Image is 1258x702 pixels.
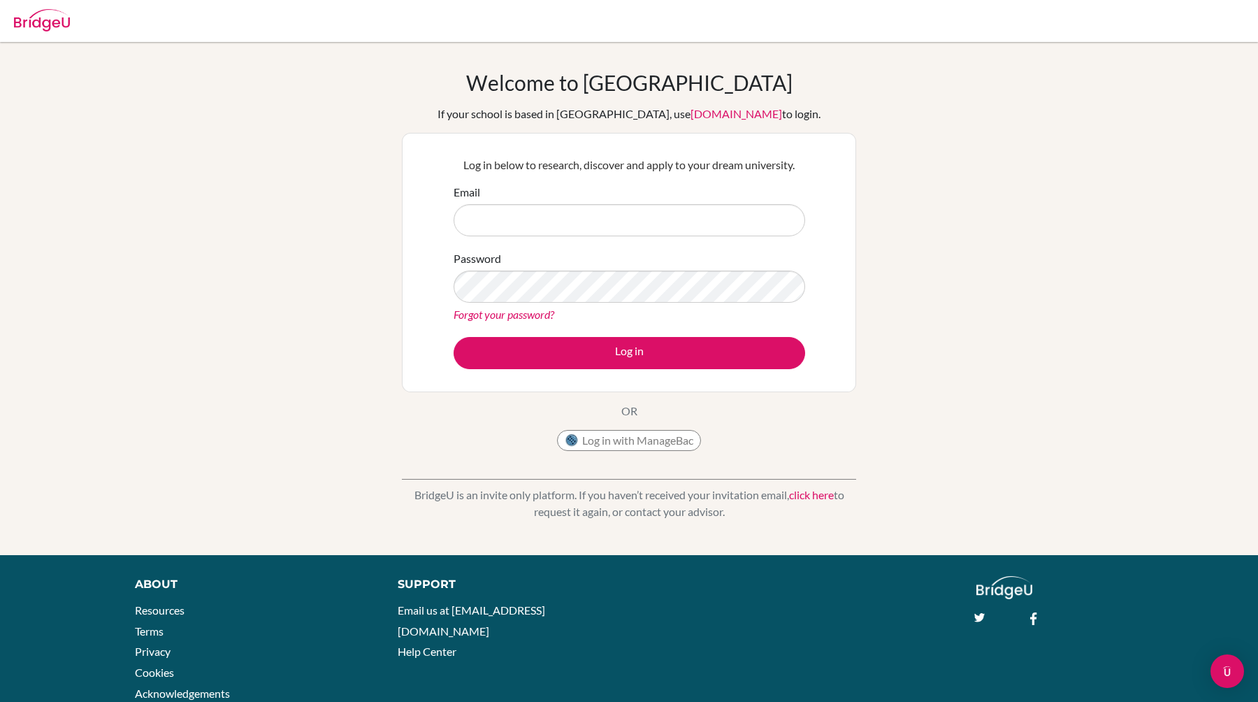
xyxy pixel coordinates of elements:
a: [DOMAIN_NAME] [691,107,782,120]
a: Terms [135,624,164,638]
div: Support [398,576,614,593]
label: Email [454,184,480,201]
p: BridgeU is an invite only platform. If you haven’t received your invitation email, to request it ... [402,487,856,520]
img: Bridge-U [14,9,70,31]
a: click here [789,488,834,501]
button: Log in [454,337,805,369]
a: Help Center [398,645,456,658]
div: Open Intercom Messenger [1210,654,1244,688]
a: Resources [135,603,185,617]
a: Privacy [135,645,171,658]
a: Forgot your password? [454,308,554,321]
a: Email us at [EMAIL_ADDRESS][DOMAIN_NAME] [398,603,545,638]
p: OR [621,403,637,420]
p: Log in below to research, discover and apply to your dream university. [454,157,805,173]
label: Password [454,250,501,267]
a: Cookies [135,666,174,679]
h1: Welcome to [GEOGRAPHIC_DATA] [466,70,793,95]
button: Log in with ManageBac [557,430,701,451]
div: If your school is based in [GEOGRAPHIC_DATA], use to login. [438,106,820,122]
a: Acknowledgements [135,687,230,700]
img: logo_white@2x-f4f0deed5e89b7ecb1c2cc34c3e3d731f90f0f143d5ea2071677605dd97b5244.png [976,576,1033,599]
div: About [135,576,366,593]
